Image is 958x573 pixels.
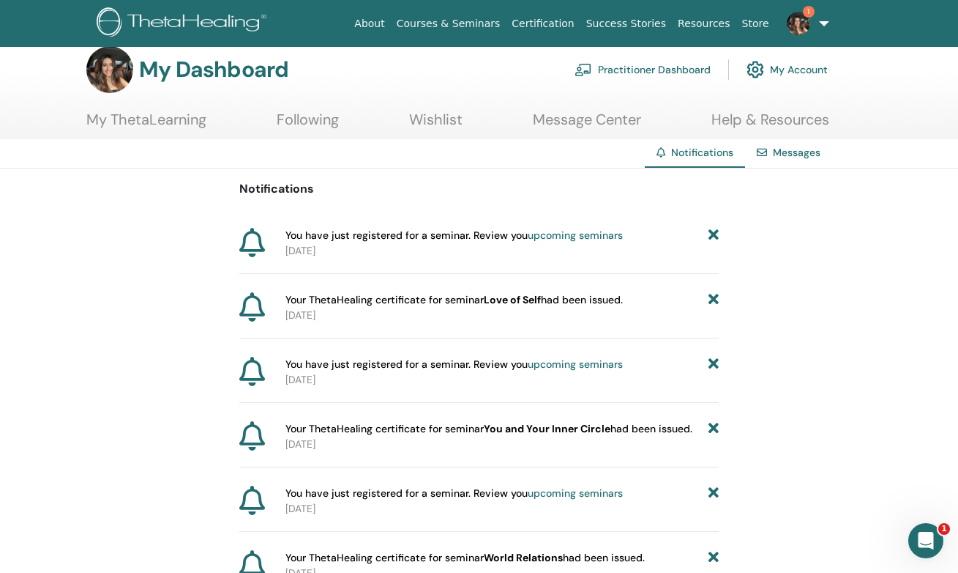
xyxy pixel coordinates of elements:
[803,6,815,18] span: 1
[484,422,610,435] b: You and Your Inner Circle
[528,229,623,242] a: upcoming seminars
[736,10,775,37] a: Store
[773,146,820,159] a: Messages
[285,550,645,566] span: Your ThetaHealing certificate for seminar had been issued.
[746,57,764,82] img: cog.svg
[285,501,719,517] p: [DATE]
[484,551,563,564] b: World Relations
[484,293,541,306] b: Love of Self
[139,56,288,83] h3: My Dashboard
[409,111,463,139] a: Wishlist
[711,111,829,139] a: Help & Resources
[575,53,711,86] a: Practitioner Dashboard
[908,523,943,558] iframe: Intercom live chat
[86,111,206,139] a: My ThetaLearning
[672,10,736,37] a: Resources
[575,63,592,76] img: chalkboard-teacher.svg
[528,487,623,500] a: upcoming seminars
[285,486,623,501] span: You have just registered for a seminar. Review you
[285,308,719,323] p: [DATE]
[787,12,810,35] img: default.jpg
[285,421,692,437] span: Your ThetaHealing certificate for seminar had been issued.
[239,180,719,198] p: Notifications
[285,357,623,372] span: You have just registered for a seminar. Review you
[86,46,133,93] img: default.jpg
[391,10,506,37] a: Courses & Seminars
[285,437,719,452] p: [DATE]
[285,372,719,388] p: [DATE]
[285,292,623,308] span: Your ThetaHealing certificate for seminar had been issued.
[746,53,828,86] a: My Account
[97,7,272,40] img: logo.png
[285,228,623,243] span: You have just registered for a seminar. Review you
[348,10,390,37] a: About
[671,146,733,159] span: Notifications
[285,243,719,259] p: [DATE]
[580,10,672,37] a: Success Stories
[533,111,641,139] a: Message Center
[277,111,339,139] a: Following
[506,10,580,37] a: Certification
[938,523,950,535] span: 1
[528,358,623,371] a: upcoming seminars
